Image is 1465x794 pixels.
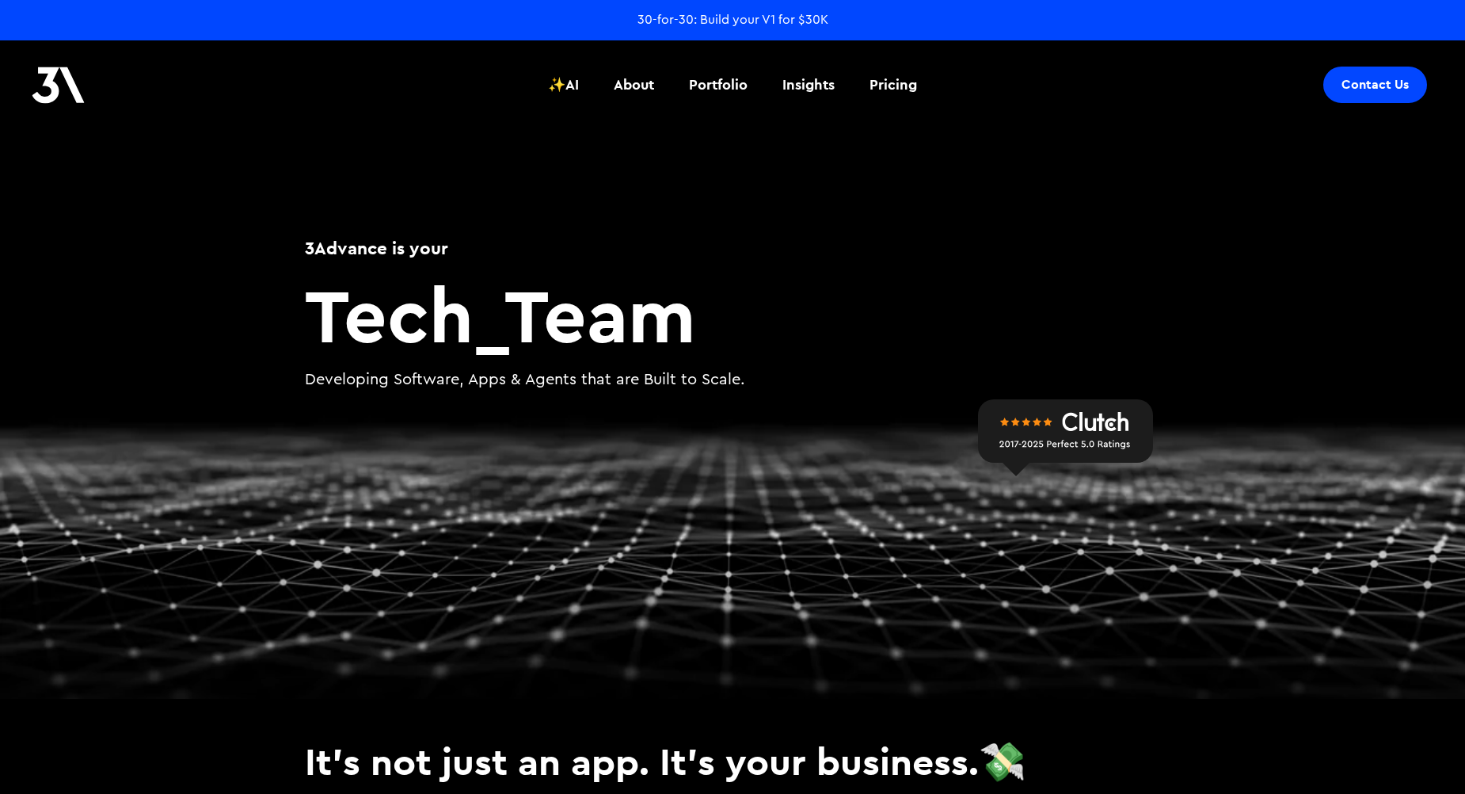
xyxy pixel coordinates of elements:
div: Pricing [869,74,917,95]
p: Developing Software, Apps & Agents that are Built to Scale. [305,368,1160,391]
a: About [604,55,664,114]
span: _ [474,266,504,362]
div: Insights [782,74,835,95]
a: ✨AI [538,55,588,114]
div: ✨AI [548,74,579,95]
span: Tech [305,266,474,362]
h3: It's not just an app. It's your business.💸 [305,739,1160,784]
div: Contact Us [1341,77,1409,93]
a: Insights [773,55,844,114]
a: Portfolio [679,55,757,114]
div: About [614,74,654,95]
h2: Team [305,277,1160,353]
a: Pricing [860,55,927,114]
div: Portfolio [689,74,748,95]
a: Contact Us [1323,67,1427,103]
h1: 3Advance is your [305,235,1160,261]
a: 30-for-30: Build your V1 for $30K [637,11,828,29]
